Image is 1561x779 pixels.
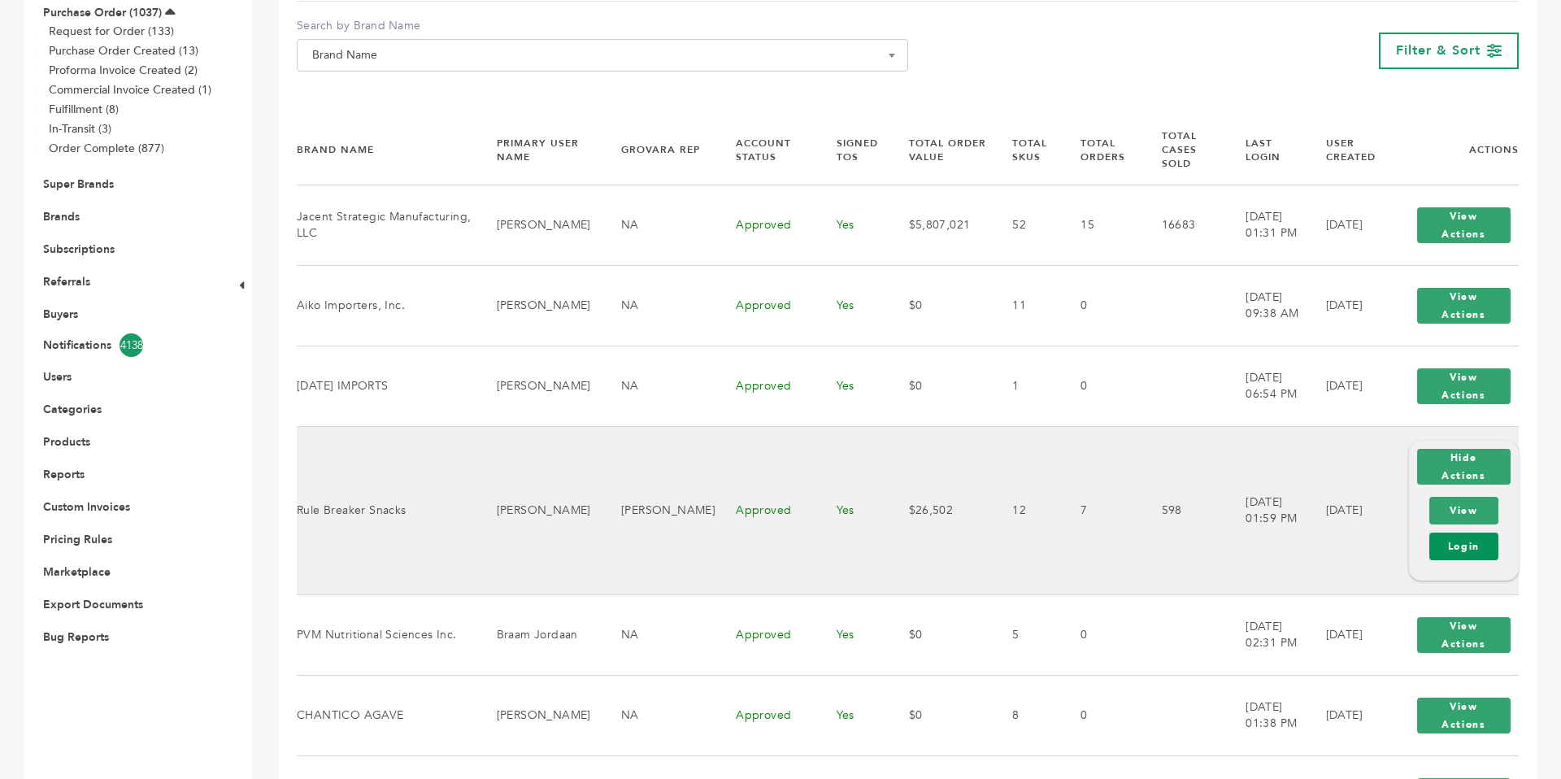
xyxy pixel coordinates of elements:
button: View Actions [1417,288,1511,324]
a: Login [1429,533,1498,560]
th: Actions [1389,115,1519,185]
td: $5,807,021 [889,185,993,265]
a: Proforma Invoice Created (2) [49,63,198,78]
a: Brands [43,209,80,224]
td: Rule Breaker Snacks [297,426,476,594]
td: $0 [889,594,993,675]
td: [DATE] 01:38 PM [1225,675,1305,755]
td: $26,502 [889,426,993,594]
td: [DATE] [1306,265,1389,346]
td: Yes [816,594,889,675]
td: Approved [715,265,815,346]
th: Account Status [715,115,815,185]
td: Yes [816,265,889,346]
td: [DATE] [1306,675,1389,755]
td: [DATE] [1306,346,1389,426]
td: [DATE] 06:54 PM [1225,346,1305,426]
td: 11 [992,265,1060,346]
td: [DATE] [1306,185,1389,265]
span: Brand Name [297,39,908,72]
td: NA [601,346,715,426]
td: 5 [992,594,1060,675]
a: Notifications4138 [43,333,209,357]
td: [DATE] 09:38 AM [1225,265,1305,346]
td: 12 [992,426,1060,594]
td: CHANTICO AGAVE [297,675,476,755]
span: Filter & Sort [1396,41,1481,59]
td: Aiko Importers, Inc. [297,265,476,346]
button: View Actions [1417,368,1511,404]
td: 0 [1060,346,1141,426]
button: View Actions [1417,617,1511,653]
a: Categories [43,402,102,417]
td: Yes [816,675,889,755]
th: Total Cases Sold [1141,115,1226,185]
td: 15 [1060,185,1141,265]
td: [DATE] 01:59 PM [1225,426,1305,594]
td: 8 [992,675,1060,755]
a: Reports [43,467,85,482]
td: NA [601,594,715,675]
td: [DATE] 01:31 PM [1225,185,1305,265]
td: Approved [715,675,815,755]
a: Custom Invoices [43,499,130,515]
th: Grovara Rep [601,115,715,185]
a: Request for Order (133) [49,24,174,39]
th: Signed TOS [816,115,889,185]
td: [PERSON_NAME] [476,426,602,594]
td: [DATE] [1306,426,1389,594]
span: 4138 [120,333,143,357]
td: Approved [715,185,815,265]
td: Yes [816,185,889,265]
td: 52 [992,185,1060,265]
td: 0 [1060,675,1141,755]
a: Subscriptions [43,242,115,257]
a: In-Transit (3) [49,121,111,137]
td: 598 [1141,426,1226,594]
th: Total Orders [1060,115,1141,185]
th: Brand Name [297,115,476,185]
td: 0 [1060,265,1141,346]
td: 1 [992,346,1060,426]
td: Yes [816,346,889,426]
td: Jacent Strategic Manufacturing, LLC [297,185,476,265]
td: NA [601,265,715,346]
a: Referrals [43,274,90,289]
td: Approved [715,426,815,594]
td: Yes [816,426,889,594]
th: Last Login [1225,115,1305,185]
button: Hide Actions [1417,449,1511,485]
td: Approved [715,346,815,426]
td: [PERSON_NAME] [601,426,715,594]
th: Total SKUs [992,115,1060,185]
th: Total Order Value [889,115,993,185]
td: $0 [889,675,993,755]
a: Purchase Order Created (13) [49,43,198,59]
a: Order Complete (877) [49,141,164,156]
th: User Created [1306,115,1389,185]
a: Export Documents [43,597,143,612]
a: View [1429,497,1498,524]
td: $0 [889,346,993,426]
a: Fulfillment (8) [49,102,119,117]
a: Bug Reports [43,629,109,645]
th: Primary User Name [476,115,602,185]
td: 7 [1060,426,1141,594]
a: Users [43,369,72,385]
a: Pricing Rules [43,532,112,547]
span: Brand Name [306,44,899,67]
td: 16683 [1141,185,1226,265]
a: Super Brands [43,176,114,192]
a: Commercial Invoice Created (1) [49,82,211,98]
a: Marketplace [43,564,111,580]
a: Buyers [43,307,78,322]
td: Braam Jordaan [476,594,602,675]
td: NA [601,675,715,755]
td: [PERSON_NAME] [476,346,602,426]
td: $0 [889,265,993,346]
a: Purchase Order (1037) [43,5,162,20]
label: Search by Brand Name [297,18,908,34]
button: View Actions [1417,698,1511,733]
td: [PERSON_NAME] [476,675,602,755]
td: [DATE] [1306,594,1389,675]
